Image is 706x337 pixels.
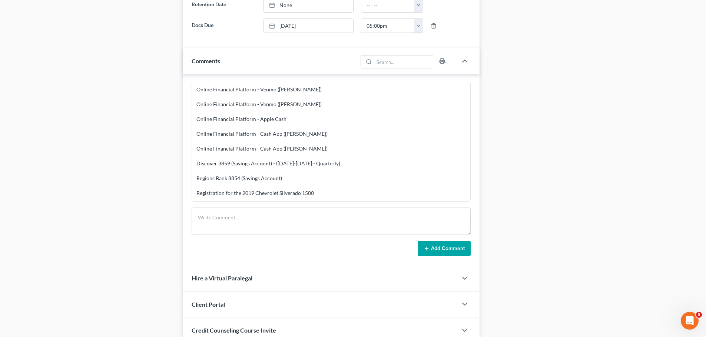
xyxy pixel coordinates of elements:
div: Talked with him about paystubs that were needed from 9/14-9/30. I then sent him a text with these... [196,56,466,197]
span: Hire a Virtual Paralegal [192,274,252,282]
iframe: Intercom live chat [681,312,699,330]
span: Client Portal [192,301,225,308]
button: Add Comment [418,241,471,256]
span: 5 [696,312,702,318]
input: -- : -- [361,19,415,33]
label: Docs Due [188,18,259,33]
span: Credit Counseling Course Invite [192,327,276,334]
span: Comments [192,57,220,64]
a: [DATE] [264,19,353,33]
input: Search... [374,55,433,68]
